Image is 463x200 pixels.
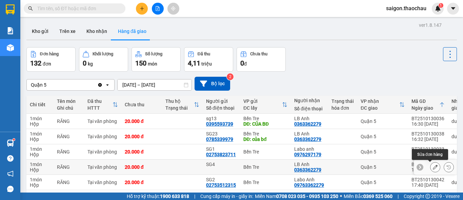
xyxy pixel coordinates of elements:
[30,102,50,107] div: Chi tiết
[439,3,443,8] sup: 1
[43,61,51,67] span: đơn
[125,164,159,170] div: 20.000 đ
[381,4,432,13] span: saigon.thaochau
[57,134,81,139] div: RĂNG
[294,177,325,182] div: Labo Anh
[361,164,405,170] div: Quận 5
[227,73,234,80] sup: 2
[54,23,81,39] button: Trên xe
[155,6,160,11] span: file-add
[4,3,27,25] img: logo
[294,131,325,137] div: LB Anh
[206,116,237,121] div: sg13
[450,5,456,12] span: caret-down
[13,139,15,141] sup: 1
[294,121,321,127] div: 0363362279
[87,149,118,154] div: Tại văn phòng
[87,105,113,111] div: HTTT
[125,102,159,107] div: Chưa thu
[162,96,203,114] th: Toggle SortBy
[125,149,159,154] div: 20.000 đ
[48,4,80,10] span: THẢO CHÂU
[87,180,118,185] div: Tại văn phòng
[361,149,405,154] div: Quận 5
[411,137,445,142] div: 16:32 [DATE]
[113,23,152,39] button: Hàng đã giao
[30,137,50,142] div: Hộp
[7,44,14,51] img: warehouse-icon
[30,167,50,172] div: Hộp
[57,119,81,124] div: RĂNG
[243,116,287,121] div: Bến Tre
[294,146,325,152] div: Labo anh
[93,52,113,56] div: Khối lượng
[37,5,117,12] input: Tìm tên, số ĐT hoặc mã đơn
[244,61,247,67] span: đ
[357,96,408,114] th: Toggle SortBy
[198,52,210,56] div: Đã thu
[243,137,287,142] div: DĐ: của bđ
[411,177,445,182] div: BT2510130042
[84,96,121,114] th: Toggle SortBy
[57,105,81,111] div: Ghi chú
[28,6,33,11] span: search
[294,162,325,167] div: LB Anh
[40,52,59,56] div: Đơn hàng
[206,98,237,104] div: Người gửi
[361,134,405,139] div: Quận 5
[26,47,76,72] button: Đơn hàng132đơn
[30,59,41,67] span: 132
[411,146,445,152] div: BT2510130033
[57,164,81,170] div: RĂNG
[294,106,325,111] div: Số điện thoại
[243,164,287,170] div: Bến Tre
[411,131,445,137] div: BT2510130038
[243,121,287,127] div: DĐ: CỦA BĐ
[361,180,405,185] div: Quận 5
[201,61,212,67] span: triệu
[87,134,118,139] div: Tại văn phòng
[411,116,445,121] div: BT2510130036
[250,52,267,56] div: Chưa thu
[294,137,321,142] div: 0363362279
[430,162,440,172] div: Sửa đơn hàng
[132,47,181,72] button: Số lượng150món
[294,152,321,157] div: 0976297179
[243,98,282,104] div: VP gửi
[361,119,405,124] div: Quận 5
[331,105,354,111] div: hóa đơn
[411,121,445,127] div: 16:30 [DATE]
[206,137,233,142] div: 0785339979
[331,98,354,104] div: Trạng thái
[30,146,50,152] div: 1 món
[140,6,144,11] span: plus
[243,180,287,185] div: Bến Tre
[206,177,237,182] div: SG2
[79,47,128,72] button: Khối lượng0kg
[136,3,148,15] button: plus
[160,194,189,199] strong: 1900 633 818
[425,194,430,199] span: copyright
[145,52,162,56] div: Số lượng
[411,182,445,188] div: 17:40 [DATE]
[408,96,448,114] th: Toggle SortBy
[165,105,194,111] div: Trạng thái
[30,121,50,127] div: Hộp
[411,98,439,104] div: Mã GD
[206,121,233,127] div: 0395593739
[240,96,291,114] th: Toggle SortBy
[6,4,15,15] img: logo-vxr
[87,164,118,170] div: Tại văn phòng
[411,152,445,157] div: 16:08 [DATE]
[294,98,325,103] div: Người nhận
[87,98,113,104] div: Đã thu
[363,194,392,199] strong: 0369 525 060
[118,79,192,90] input: Select a date range.
[411,162,445,167] div: BT2510130039
[206,192,237,198] div: SG1
[344,193,392,200] span: Miền Bắc
[2,50,17,55] span: Gửi từ:
[206,152,236,157] div: 02753823711
[28,41,73,46] span: Mã ĐH: BT2510130033
[167,3,179,15] button: aim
